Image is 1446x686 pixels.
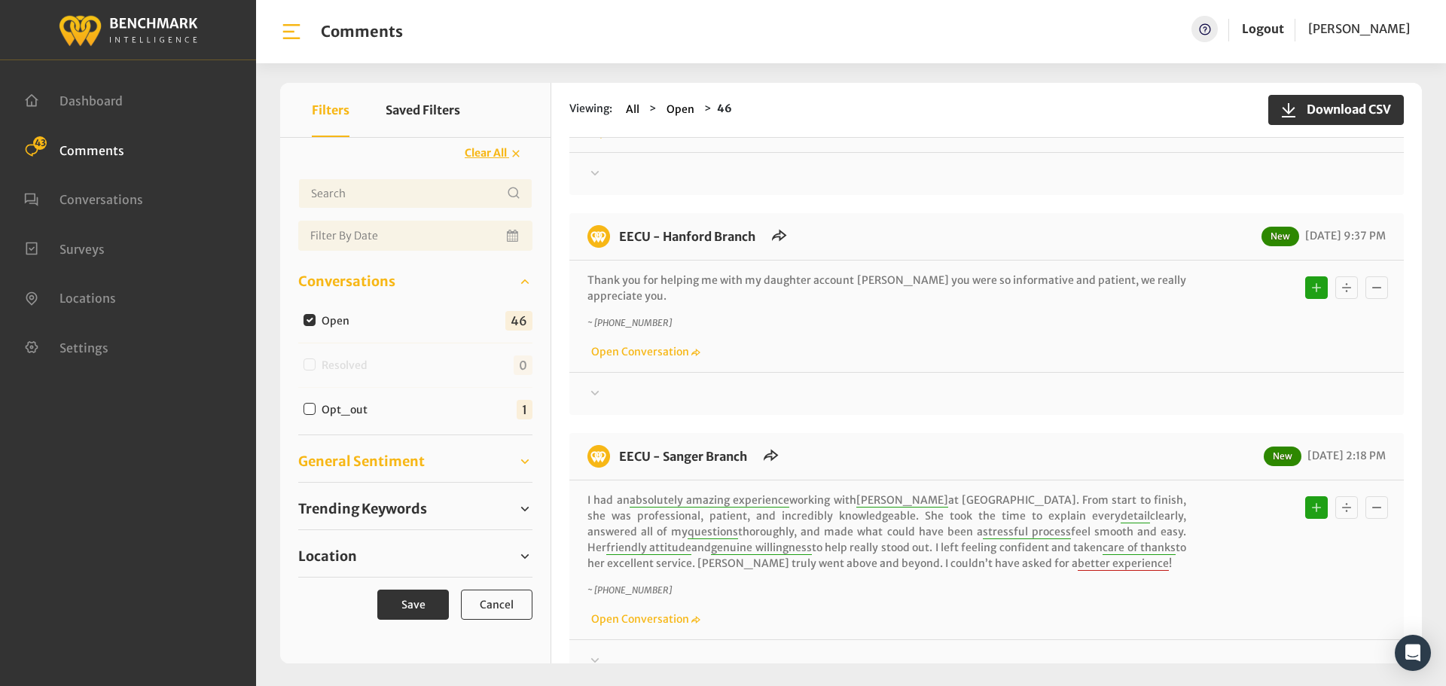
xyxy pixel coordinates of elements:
[1301,273,1392,303] div: Basic example
[24,92,123,107] a: Dashboard
[587,225,610,248] img: benchmark
[619,229,755,244] a: EECU - Hanford Branch
[298,450,532,473] a: General Sentiment
[587,317,672,328] i: ~ [PHONE_NUMBER]
[1268,95,1404,125] button: Download CSV
[630,493,790,508] span: absolutely amazing experience
[298,498,532,520] a: Trending Keywords
[1298,100,1391,118] span: Download CSV
[1242,21,1284,36] a: Logout
[298,498,427,519] span: Trending Keywords
[59,93,123,108] span: Dashboard
[24,142,124,157] a: Comments 43
[465,146,507,160] span: Clear All
[298,545,532,568] a: Location
[1121,509,1150,523] span: detail
[1308,21,1410,36] span: [PERSON_NAME]
[1261,227,1299,246] span: New
[304,314,316,326] input: Open
[386,83,460,137] button: Saved Filters
[717,102,732,115] strong: 46
[24,339,108,354] a: Settings
[711,541,811,555] span: genuine willingness
[24,191,143,206] a: Conversations
[59,291,116,306] span: Locations
[59,192,143,207] span: Conversations
[505,311,532,331] span: 46
[59,142,124,157] span: Comments
[1242,16,1284,42] a: Logout
[1301,229,1386,242] span: [DATE] 9:37 PM
[1078,556,1169,571] span: better experience
[587,445,610,468] img: benchmark
[1103,541,1176,555] span: care of thanks
[606,541,691,555] span: friendly attitude
[610,445,756,468] h6: EECU - Sanger Branch
[517,400,532,419] span: 1
[587,492,1186,572] p: I had an working with at [GEOGRAPHIC_DATA]. From start to finish, she was professional, patient, ...
[58,11,198,48] img: benchmark
[59,340,108,355] span: Settings
[619,449,747,464] a: EECU - Sanger Branch
[569,101,612,118] span: Viewing:
[587,612,700,626] a: Open Conversation
[455,140,532,166] button: Clear All
[316,313,361,329] label: Open
[461,590,532,620] button: Cancel
[24,240,105,255] a: Surveys
[59,241,105,256] span: Surveys
[621,101,644,118] button: All
[688,525,738,539] span: questions
[587,125,700,139] a: Open Conversation
[280,20,303,43] img: bar
[24,289,116,304] a: Locations
[1308,16,1410,42] a: [PERSON_NAME]
[504,221,523,251] button: Open Calendar
[1264,447,1301,466] span: New
[377,590,449,620] button: Save
[304,403,316,415] input: Opt_out
[587,273,1186,304] p: Thank you for helping me with my daughter account [PERSON_NAME] you were so informative and patie...
[1395,635,1431,671] div: Open Intercom Messenger
[33,136,47,150] span: 43
[321,23,403,41] h1: Comments
[514,355,532,375] span: 0
[298,178,532,209] input: Username
[316,402,380,418] label: Opt_out
[298,546,357,566] span: Location
[298,221,532,251] input: Date range input field
[983,525,1071,539] span: stressful process
[610,225,764,248] h6: EECU - Hanford Branch
[1304,449,1386,462] span: [DATE] 2:18 PM
[587,345,700,358] a: Open Conversation
[298,451,425,471] span: General Sentiment
[662,101,699,118] button: Open
[316,358,380,373] label: Resolved
[1301,492,1392,523] div: Basic example
[587,584,672,596] i: ~ [PHONE_NUMBER]
[312,83,349,137] button: Filters
[298,271,395,291] span: Conversations
[856,493,948,508] span: [PERSON_NAME]
[298,270,532,293] a: Conversations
